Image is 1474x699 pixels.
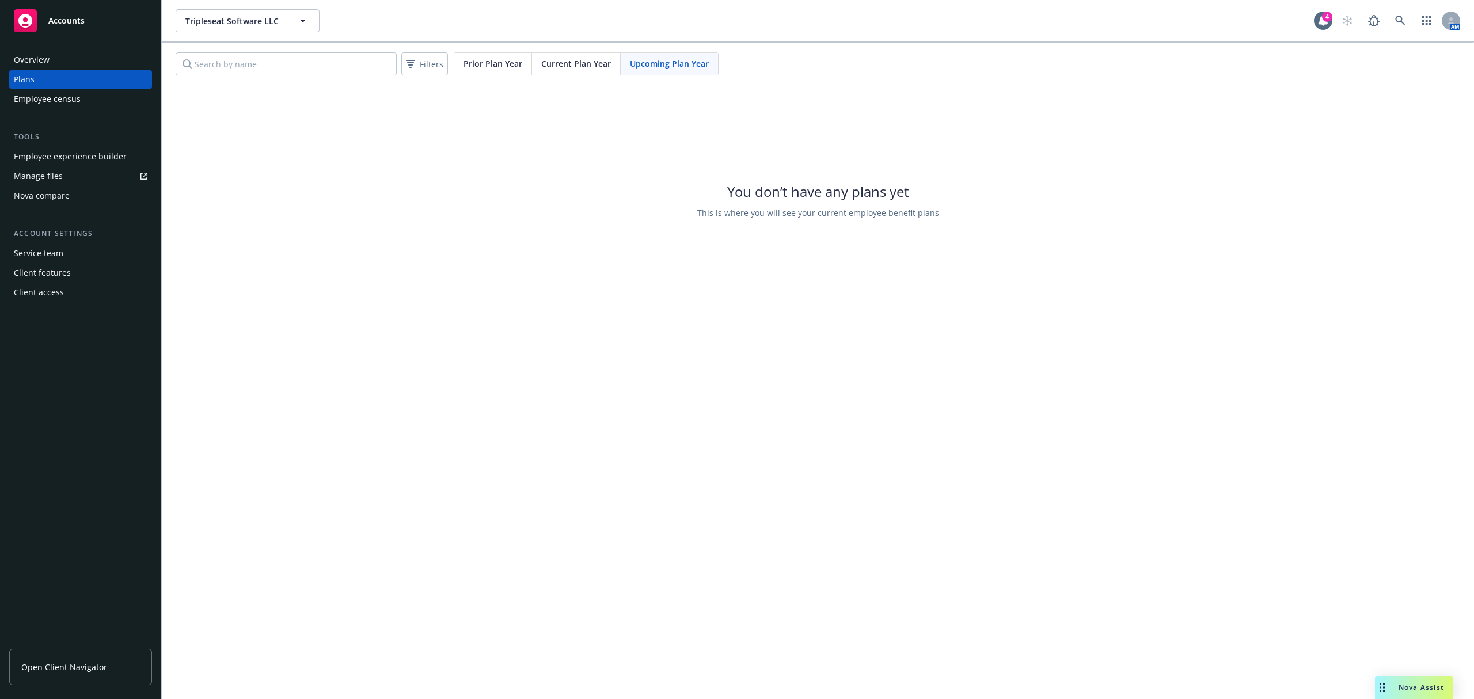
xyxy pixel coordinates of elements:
[9,51,152,69] a: Overview
[1415,9,1438,32] a: Switch app
[404,56,446,73] span: Filters
[464,58,522,70] span: Prior Plan Year
[9,131,152,143] div: Tools
[21,661,107,673] span: Open Client Navigator
[14,283,64,302] div: Client access
[9,90,152,108] a: Employee census
[9,187,152,205] a: Nova compare
[1375,676,1453,699] button: Nova Assist
[14,70,35,89] div: Plans
[9,283,152,302] a: Client access
[14,187,70,205] div: Nova compare
[176,9,320,32] button: Tripleseat Software LLC
[9,5,152,37] a: Accounts
[14,264,71,282] div: Client features
[9,228,152,240] div: Account settings
[9,147,152,166] a: Employee experience builder
[176,52,397,75] input: Search by name
[697,207,939,219] span: This is where you will see your current employee benefit plans
[1336,9,1359,32] a: Start snowing
[14,90,81,108] div: Employee census
[185,15,285,27] span: Tripleseat Software LLC
[541,58,611,70] span: Current Plan Year
[1399,682,1444,692] span: Nova Assist
[14,147,127,166] div: Employee experience builder
[401,52,448,75] button: Filters
[9,264,152,282] a: Client features
[1375,676,1389,699] div: Drag to move
[9,167,152,185] a: Manage files
[1322,12,1332,22] div: 4
[9,244,152,263] a: Service team
[14,51,50,69] div: Overview
[1389,9,1412,32] a: Search
[727,182,909,201] span: You don’t have any plans yet
[48,16,85,25] span: Accounts
[630,58,709,70] span: Upcoming Plan Year
[14,167,63,185] div: Manage files
[1362,9,1385,32] a: Report a Bug
[14,244,63,263] div: Service team
[9,70,152,89] a: Plans
[420,58,443,70] span: Filters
